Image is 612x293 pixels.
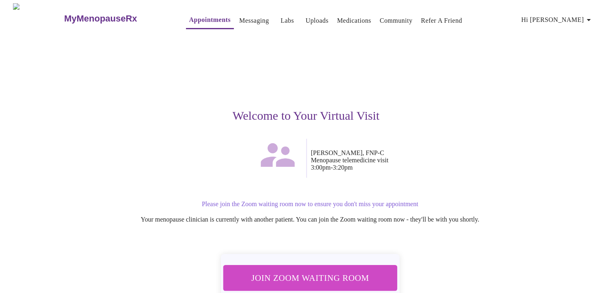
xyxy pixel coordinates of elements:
button: Messaging [236,13,272,29]
a: Labs [281,15,294,26]
p: [PERSON_NAME], FNP-C Menopause telemedicine visit 3:00pm - 3:20pm [311,149,556,171]
span: Join Zoom Waiting Room [233,270,387,285]
button: Appointments [186,12,234,29]
a: MyMenopauseRx [63,4,169,33]
button: Uploads [303,13,332,29]
button: Hi [PERSON_NAME] [518,12,597,28]
p: Please join the Zoom waiting room now to ensure you don't miss your appointment [64,200,556,208]
h3: Welcome to Your Virtual Visit [56,109,556,123]
h3: MyMenopauseRx [64,13,137,24]
a: Uploads [306,15,329,26]
p: Your menopause clinician is currently with another patient. You can join the Zoom waiting room no... [64,216,556,223]
button: Refer a Friend [418,13,466,29]
button: Community [376,13,416,29]
a: Community [380,15,413,26]
a: Appointments [189,14,231,26]
img: MyMenopauseRx Logo [13,3,63,34]
button: Medications [334,13,374,29]
a: Messaging [239,15,269,26]
button: Join Zoom Waiting Room [223,265,398,291]
span: Hi [PERSON_NAME] [521,14,594,26]
a: Refer a Friend [421,15,463,26]
button: Labs [275,13,301,29]
a: Medications [337,15,371,26]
